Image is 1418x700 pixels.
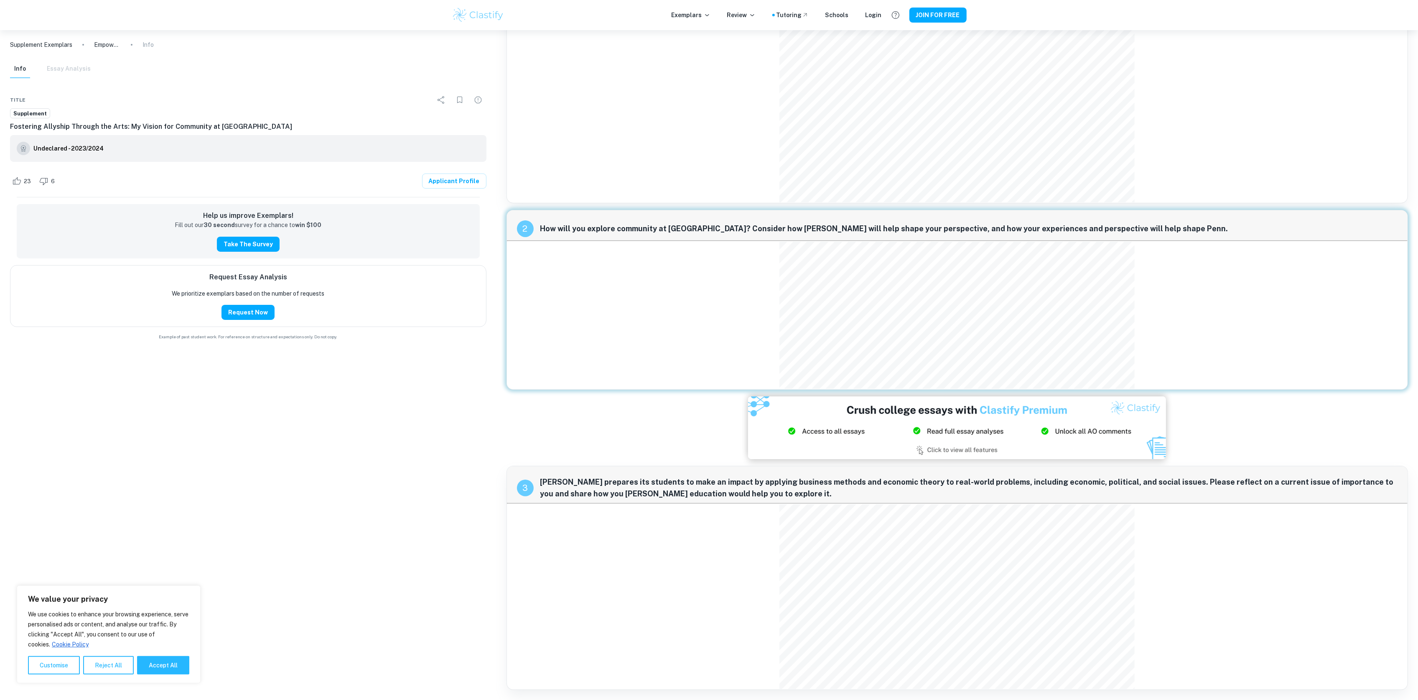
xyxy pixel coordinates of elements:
h6: Fostering Allyship Through the Arts: My Vision for Community at [GEOGRAPHIC_DATA] [10,122,486,132]
div: Share [433,92,450,108]
p: Review [727,10,756,20]
p: Empowering Dreams: A Thank-You Note [94,40,121,49]
span: Supplement [10,110,50,118]
div: recipe [517,220,534,237]
button: Request Now [221,305,275,320]
h6: Help us improve Exemplars! [23,211,473,221]
a: Tutoring [776,10,809,20]
strong: 30 second [204,222,235,228]
div: recipe [517,480,534,496]
a: Cookie Policy [51,641,89,648]
button: Customise [28,656,80,674]
p: We prioritize exemplars based on the number of requests [172,289,324,298]
p: Exemplars [672,10,710,20]
h6: Request Essay Analysis [209,272,287,282]
div: Bookmark [451,92,468,108]
span: 23 [19,177,36,186]
div: Report issue [470,92,486,108]
p: Fill out our survey for a chance to [175,221,321,230]
span: Title [10,96,25,104]
strong: win $100 [295,222,321,228]
p: We use cookies to enhance your browsing experience, serve personalised ads or content, and analys... [28,609,189,649]
a: Supplement Exemplars [10,40,72,49]
img: Ad [748,396,1166,459]
p: We value your privacy [28,594,189,604]
a: Supplement [10,108,50,119]
h6: Undeclared - 2023/2024 [33,144,104,153]
a: Applicant Profile [422,174,486,189]
span: [PERSON_NAME] prepares its students to make an impact by applying business methods and economic t... [540,476,1398,500]
a: Undeclared - 2023/2024 [33,142,104,155]
span: 6 [46,177,59,186]
div: Like [10,174,36,188]
a: Schools [825,10,849,20]
span: How will you explore community at [GEOGRAPHIC_DATA]? Consider how [PERSON_NAME] will help shape y... [540,223,1398,235]
a: Login [866,10,882,20]
button: Info [10,60,30,78]
button: JOIN FOR FREE [909,8,967,23]
div: Dislike [37,174,59,188]
p: Info [143,40,154,49]
button: Take the Survey [217,237,280,252]
div: We value your privacy [17,585,201,683]
span: Example of past student work. For reference on structure and expectations only. Do not copy. [10,334,486,340]
button: Reject All [83,656,134,674]
button: Help and Feedback [888,8,903,22]
button: Accept All [137,656,189,674]
img: Clastify logo [452,7,505,23]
